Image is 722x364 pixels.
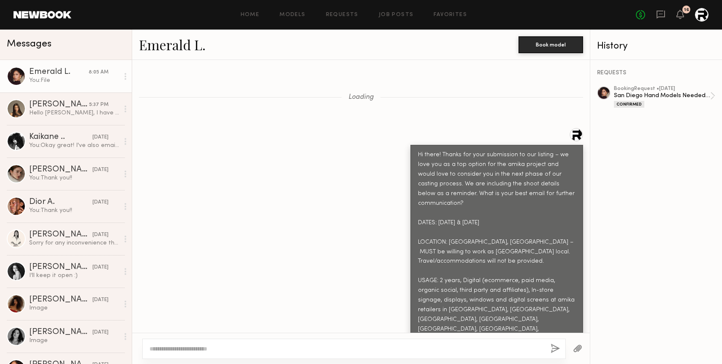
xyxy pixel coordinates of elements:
[29,328,92,337] div: [PERSON_NAME]
[29,68,89,76] div: Emerald L.
[29,141,119,149] div: You: Okay great! I've also emailed them to see what next steps are and will let you know as well!
[92,263,109,272] div: [DATE]
[29,76,119,84] div: You: File
[29,166,92,174] div: [PERSON_NAME]
[29,174,119,182] div: You: Thank you!!
[29,231,92,239] div: [PERSON_NAME]
[597,41,715,51] div: History
[29,296,92,304] div: [PERSON_NAME]
[348,94,374,101] span: Loading
[29,337,119,345] div: Image
[614,86,715,108] a: bookingRequest •[DATE]San Diego Hand Models Needed (9/16)Confirmed
[614,86,710,92] div: booking Request • [DATE]
[7,39,52,49] span: Messages
[92,133,109,141] div: [DATE]
[684,8,689,12] div: 16
[518,41,583,48] a: Book model
[29,101,89,109] div: [PERSON_NAME]
[614,92,710,100] div: San Diego Hand Models Needed (9/16)
[434,12,467,18] a: Favorites
[92,296,109,304] div: [DATE]
[379,12,414,18] a: Job Posts
[89,68,109,76] div: 8:05 AM
[29,272,119,280] div: I’ll keep it open :)
[518,36,583,53] button: Book model
[92,198,109,206] div: [DATE]
[241,12,260,18] a: Home
[29,206,119,215] div: You: Thank you!!
[92,329,109,337] div: [DATE]
[29,109,119,117] div: Hello [PERSON_NAME], I have accepted offer. Please reply [PERSON_NAME] Thanks
[29,304,119,312] div: Image
[614,101,644,108] div: Confirmed
[280,12,305,18] a: Models
[597,70,715,76] div: REQUESTS
[29,133,92,141] div: Kaikane ..
[29,239,119,247] div: Sorry for any inconvenience this may cause
[139,35,206,54] a: Emerald L.
[89,101,109,109] div: 5:37 PM
[92,231,109,239] div: [DATE]
[326,12,358,18] a: Requests
[92,166,109,174] div: [DATE]
[29,263,92,272] div: [PERSON_NAME]
[29,198,92,206] div: Dior A.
